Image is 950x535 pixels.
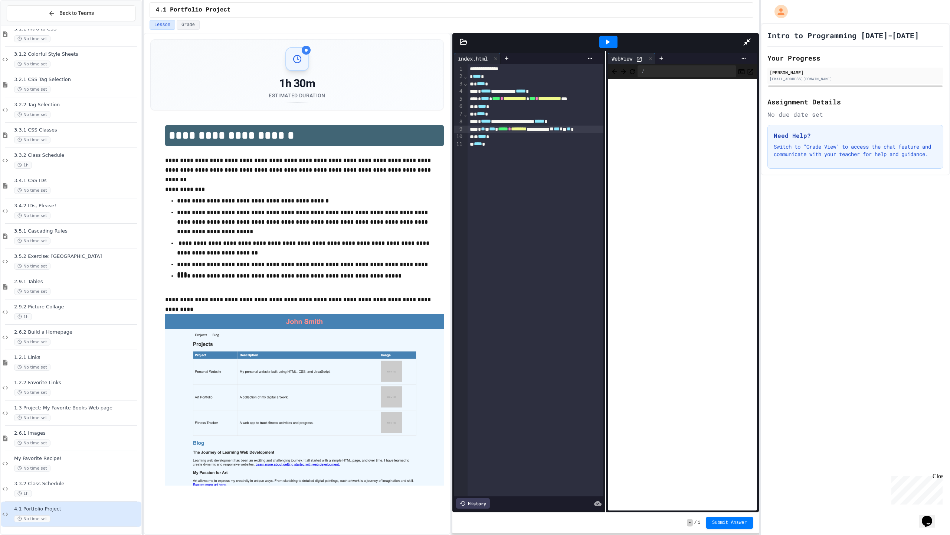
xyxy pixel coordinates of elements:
button: Grade [177,20,200,30]
span: No time set [14,465,50,472]
span: 3.2.1 CSS Tag Selection [14,77,140,83]
h3: Need Help? [774,131,937,140]
span: / [694,520,697,526]
span: 2.6.1 Images [14,430,140,437]
span: 1.2.1 Links [14,354,140,361]
span: 1h [14,490,32,497]
span: 3.4.1 CSS IDs [14,178,140,184]
span: No time set [14,187,50,194]
span: 2.9.2 Picture Collage [14,304,140,310]
span: 1.2.2 Favorite Links [14,380,140,386]
span: 3.1.1 Intro to CSS [14,26,140,32]
span: No time set [14,61,50,68]
div: 8 [454,118,463,126]
div: 5 [454,95,463,103]
iframe: Web Preview [608,79,757,511]
span: 3.5.2 Exercise: [GEOGRAPHIC_DATA] [14,253,140,260]
div: index.html [454,55,491,62]
div: 3 [454,80,463,88]
div: 9 [454,126,463,133]
span: 3.3.1 CSS Classes [14,127,140,133]
span: No time set [14,389,50,396]
span: - [687,519,692,526]
span: 4.1 Portfolio Project [156,6,231,14]
div: 11 [454,141,463,148]
span: 1h [14,162,32,169]
button: Open in new tab [747,67,754,76]
p: Switch to "Grade View" to access the chat feature and communicate with your teacher for help and ... [774,143,937,158]
span: Back to Teams [59,9,94,17]
span: No time set [14,237,50,244]
span: No time set [14,212,50,219]
div: To enrich screen reader interactions, please activate Accessibility in Grammarly extension settings [468,64,918,496]
h2: Your Progress [767,53,943,63]
span: 3.4.2 IDs, Please! [14,203,140,209]
div: [EMAIL_ADDRESS][DOMAIN_NAME] [770,76,941,82]
span: 3.3.2 Class Schedule [14,481,140,487]
span: 3.1.2 Colorful Style Sheets [14,51,140,58]
span: Fold line [463,81,467,87]
button: Console [738,67,745,76]
div: index.html [454,53,501,64]
button: Refresh [629,67,636,76]
div: 4 [454,88,463,95]
span: No time set [14,136,50,143]
span: 3.2.2 Tag Selection [14,102,140,108]
div: 1h 30m [269,77,325,90]
span: No time set [14,338,50,346]
span: Fold line [463,73,467,79]
div: 6 [454,103,463,110]
span: No time set [14,86,50,93]
div: My Account [767,3,790,20]
button: Lesson [150,20,175,30]
span: Back [611,67,618,76]
span: 1 [698,520,700,526]
button: Submit Answer [706,517,753,529]
span: 3.5.1 Cascading Rules [14,228,140,234]
span: No time set [14,515,50,522]
div: [PERSON_NAME] [770,69,941,76]
span: No time set [14,288,50,295]
h2: Assignment Details [767,97,943,107]
span: 2.9.1 Tables [14,279,140,285]
iframe: chat widget [919,505,943,528]
iframe: chat widget [888,473,943,505]
span: 3.3.2 Class Schedule [14,152,140,159]
span: 1h [14,313,32,320]
span: 4.1 Portfolio Project [14,506,140,512]
span: No time set [14,364,50,371]
div: WebView [608,55,636,62]
span: My Favorite Recipe! [14,455,140,462]
span: Fold line [463,111,467,117]
span: No time set [14,263,50,270]
div: 10 [454,133,463,140]
span: No time set [14,35,50,42]
h1: Intro to Programming [DATE]-[DATE] [767,30,919,40]
span: 2.6.2 Build a Homepage [14,329,140,335]
div: Chat with us now!Close [3,3,51,47]
div: WebView [608,53,655,64]
div: Estimated Duration [269,92,325,99]
span: 1.3 Project: My Favorite Books Web page [14,405,140,411]
span: No time set [14,111,50,118]
button: Back to Teams [7,5,135,21]
div: / [638,65,736,77]
span: No time set [14,414,50,421]
span: Forward [620,67,627,76]
div: 2 [454,73,463,80]
div: 7 [454,110,463,118]
div: 1 [454,65,463,73]
span: Submit Answer [712,520,747,526]
div: No due date set [767,110,943,119]
span: No time set [14,440,50,447]
div: History [456,498,490,509]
